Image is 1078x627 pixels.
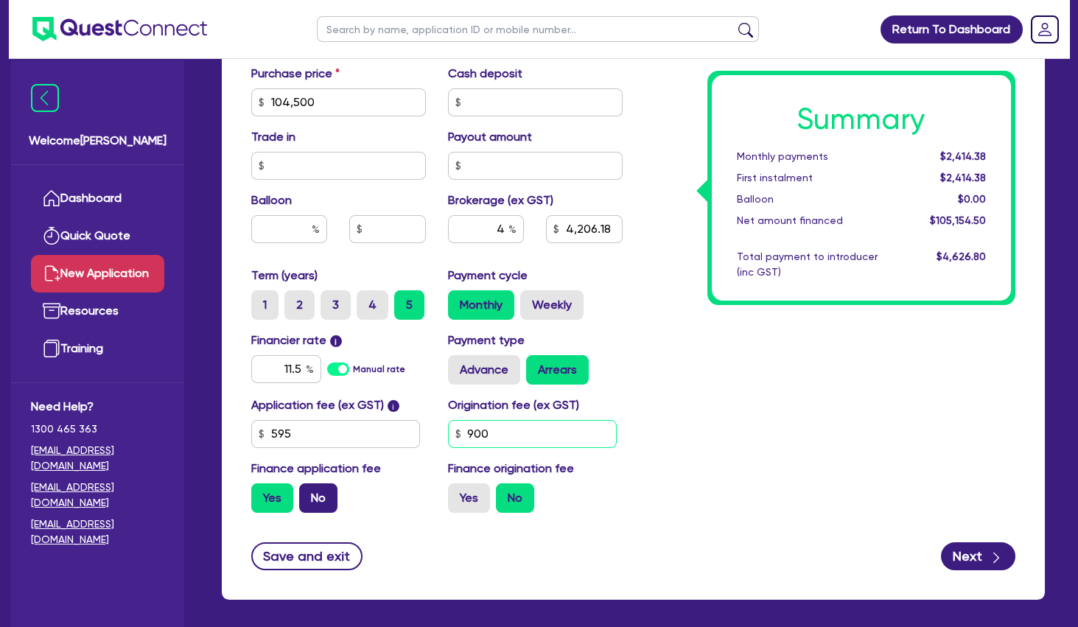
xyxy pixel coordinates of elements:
[43,227,60,245] img: quick-quote
[520,290,584,320] label: Weekly
[940,150,986,162] span: $2,414.38
[251,396,384,414] label: Application fee (ex GST)
[448,65,522,83] label: Cash deposit
[31,398,164,416] span: Need Help?
[251,332,342,349] label: Financier rate
[251,290,279,320] label: 1
[31,180,164,217] a: Dashboard
[31,84,59,112] img: icon-menu-close
[43,302,60,320] img: resources
[357,290,388,320] label: 4
[941,542,1015,570] button: Next
[930,214,986,226] span: $105,154.50
[251,128,295,146] label: Trade in
[251,542,363,570] button: Save and exit
[388,400,399,412] span: i
[31,293,164,330] a: Resources
[940,172,986,183] span: $2,414.38
[31,217,164,255] a: Quick Quote
[394,290,424,320] label: 5
[251,483,293,513] label: Yes
[321,290,351,320] label: 3
[737,102,987,137] h1: Summary
[726,213,907,228] div: Net amount financed
[448,290,514,320] label: Monthly
[31,255,164,293] a: New Application
[448,267,528,284] label: Payment cycle
[726,192,907,207] div: Balloon
[726,149,907,164] div: Monthly payments
[448,332,525,349] label: Payment type
[31,516,164,547] a: [EMAIL_ADDRESS][DOMAIN_NAME]
[448,483,490,513] label: Yes
[32,17,207,41] img: quest-connect-logo-blue
[43,265,60,282] img: new-application
[330,335,342,347] span: i
[496,483,534,513] label: No
[317,16,759,42] input: Search by name, application ID or mobile number...
[251,192,292,209] label: Balloon
[1026,10,1064,49] a: Dropdown toggle
[43,340,60,357] img: training
[448,396,579,414] label: Origination fee (ex GST)
[881,15,1023,43] a: Return To Dashboard
[958,193,986,205] span: $0.00
[726,170,907,186] div: First instalment
[31,421,164,437] span: 1300 465 363
[448,128,532,146] label: Payout amount
[353,362,405,376] label: Manual rate
[284,290,315,320] label: 2
[31,443,164,474] a: [EMAIL_ADDRESS][DOMAIN_NAME]
[448,460,574,477] label: Finance origination fee
[29,132,167,150] span: Welcome [PERSON_NAME]
[726,249,907,280] div: Total payment to introducer (inc GST)
[448,192,553,209] label: Brokerage (ex GST)
[31,330,164,368] a: Training
[526,355,589,385] label: Arrears
[251,267,318,284] label: Term (years)
[31,480,164,511] a: [EMAIL_ADDRESS][DOMAIN_NAME]
[251,460,381,477] label: Finance application fee
[448,355,520,385] label: Advance
[937,251,986,262] span: $4,626.80
[299,483,337,513] label: No
[251,65,340,83] label: Purchase price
